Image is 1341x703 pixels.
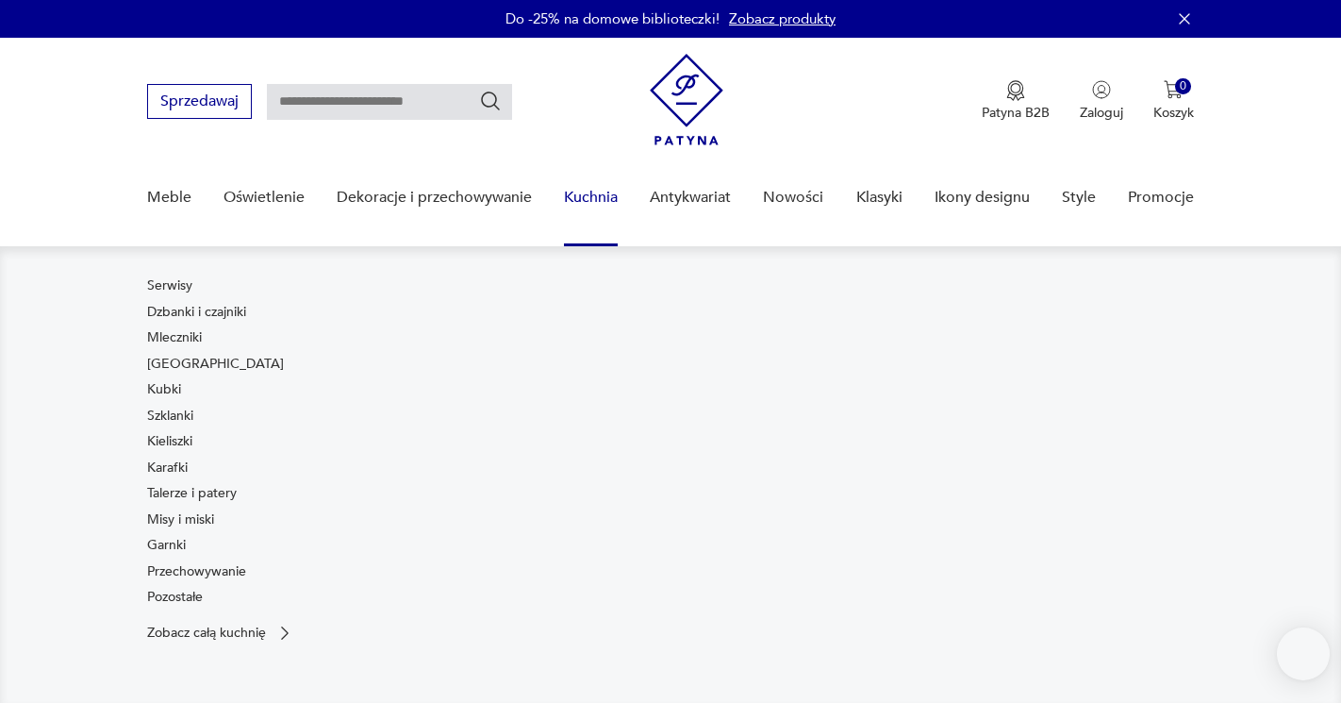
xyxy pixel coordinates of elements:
[147,459,188,477] a: Karafki
[982,80,1050,122] a: Ikona medaluPatyna B2B
[147,624,294,643] a: Zobacz całą kuchnię
[505,9,720,28] p: Do -25% na domowe biblioteczki!
[147,380,181,399] a: Kubki
[147,536,186,555] a: Garnki
[650,54,723,145] img: Patyna - sklep z meblami i dekoracjami vintage
[337,161,532,234] a: Dekoracje i przechowywanie
[147,355,284,374] a: [GEOGRAPHIC_DATA]
[982,80,1050,122] button: Patyna B2B
[479,90,502,112] button: Szukaj
[1080,80,1123,122] button: Zaloguj
[147,84,252,119] button: Sprzedawaj
[1092,80,1111,99] img: Ikonka użytkownika
[1128,161,1194,234] a: Promocje
[147,328,202,347] a: Mleczniki
[564,161,618,234] a: Kuchnia
[147,511,214,529] a: Misy i miski
[1006,80,1025,101] img: Ikona medalu
[1175,78,1191,94] div: 0
[147,96,252,109] a: Sprzedawaj
[680,276,1194,643] img: b2f6bfe4a34d2e674d92badc23dc4074.jpg
[650,161,731,234] a: Antykwariat
[223,161,305,234] a: Oświetlenie
[1153,80,1194,122] button: 0Koszyk
[147,588,203,607] a: Pozostałe
[856,161,902,234] a: Klasyki
[1164,80,1183,99] img: Ikona koszyka
[147,161,191,234] a: Meble
[147,484,237,503] a: Talerze i patery
[147,276,192,295] a: Serwisy
[147,432,192,451] a: Kieliszki
[1062,161,1096,234] a: Style
[1153,104,1194,122] p: Koszyk
[147,303,246,322] a: Dzbanki i czajniki
[1080,104,1123,122] p: Zaloguj
[147,407,193,426] a: Szklanki
[147,562,246,581] a: Przechowywanie
[935,161,1030,234] a: Ikony designu
[763,161,823,234] a: Nowości
[1277,628,1330,680] iframe: Smartsupp widget button
[982,104,1050,122] p: Patyna B2B
[147,627,266,639] p: Zobacz całą kuchnię
[729,9,836,28] a: Zobacz produkty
